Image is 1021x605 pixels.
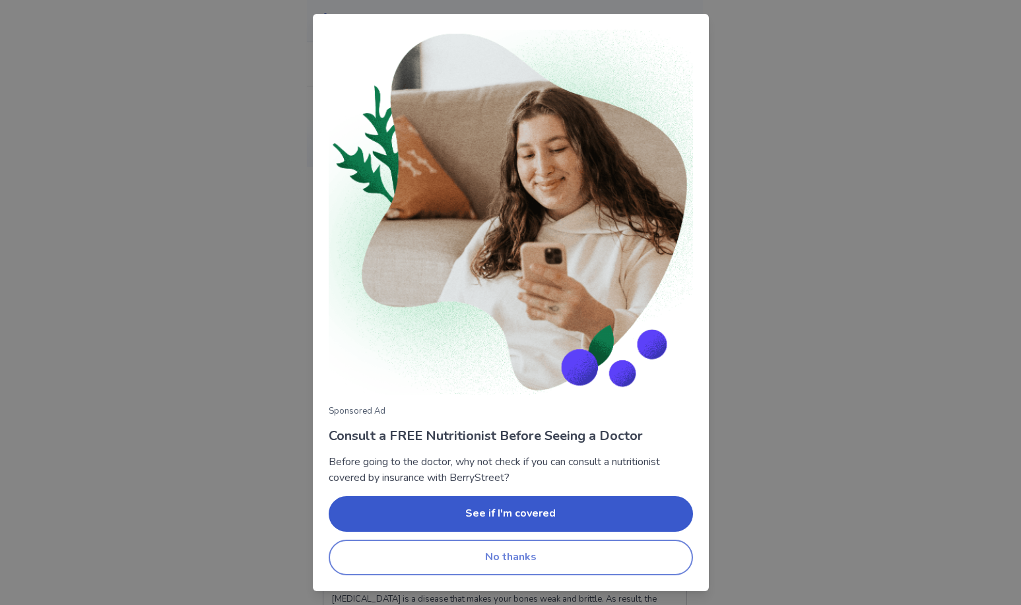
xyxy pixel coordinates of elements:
[329,454,693,486] p: Before going to the doctor, why not check if you can consult a nutritionist covered by insurance ...
[329,30,693,395] img: Woman consulting with nutritionist on phone
[329,496,693,532] button: See if I'm covered
[329,540,693,575] button: No thanks
[329,426,693,446] p: Consult a FREE Nutritionist Before Seeing a Doctor
[329,405,693,418] p: Sponsored Ad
